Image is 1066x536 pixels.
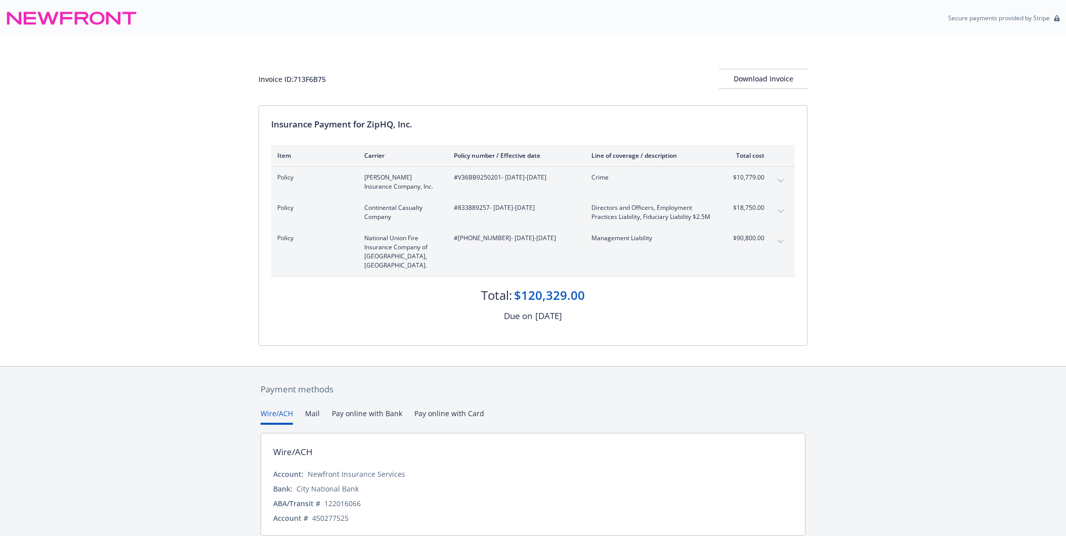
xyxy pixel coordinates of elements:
[727,173,764,182] span: $10,779.00
[591,151,710,160] div: Line of coverage / description
[535,309,562,323] div: [DATE]
[261,408,293,425] button: Wire/ACH
[591,203,710,221] span: Directors and Officers, Employment Practices Liability, Fiduciary Liability $2.5M
[273,513,308,523] div: Account #
[296,483,359,494] div: City National Bank
[504,309,532,323] div: Due on
[259,74,326,84] div: Invoice ID: 713F6B75
[727,151,764,160] div: Total cost
[591,234,710,243] span: Management Liability
[271,228,795,276] div: PolicyNational Union Fire Insurance Company of [GEOGRAPHIC_DATA], [GEOGRAPHIC_DATA].#[PHONE_NUMBE...
[364,173,438,191] span: [PERSON_NAME] Insurance Company, Inc.
[312,513,349,523] div: 450277525
[514,287,585,304] div: $120,329.00
[773,173,789,189] button: expand content
[591,173,710,182] span: Crime
[454,151,575,160] div: Policy number / Effective date
[773,203,789,219] button: expand content
[364,203,438,221] span: Continental Casualty Company
[273,469,304,479] div: Account:
[481,287,512,304] div: Total:
[454,203,575,212] span: #833889257 - [DATE]-[DATE]
[277,203,348,212] span: Policy
[305,408,320,425] button: Mail
[454,173,575,182] span: #V36BB9250201 - [DATE]-[DATE]
[364,234,438,270] span: National Union Fire Insurance Company of [GEOGRAPHIC_DATA], [GEOGRAPHIC_DATA].
[308,469,405,479] div: Newfront Insurance Services
[273,498,320,509] div: ABA/Transit #
[414,408,484,425] button: Pay online with Card
[273,445,313,459] div: Wire/ACH
[271,118,795,131] div: Insurance Payment for ZipHQ, Inc.
[332,408,402,425] button: Pay online with Bank
[277,151,348,160] div: Item
[277,234,348,243] span: Policy
[277,173,348,182] span: Policy
[454,234,575,243] span: #[PHONE_NUMBER] - [DATE]-[DATE]
[727,203,764,212] span: $18,750.00
[727,234,764,243] span: $90,800.00
[948,14,1050,22] p: Secure payments provided by Stripe
[773,234,789,250] button: expand content
[324,498,361,509] div: 122016066
[261,383,805,396] div: Payment methods
[364,151,438,160] div: Carrier
[719,69,807,89] button: Download Invoice
[271,167,795,197] div: Policy[PERSON_NAME] Insurance Company, Inc.#V36BB9250201- [DATE]-[DATE]Crime$10,779.00expand content
[273,483,292,494] div: Bank:
[271,197,795,228] div: PolicyContinental Casualty Company#833889257- [DATE]-[DATE]Directors and Officers, Employment Pra...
